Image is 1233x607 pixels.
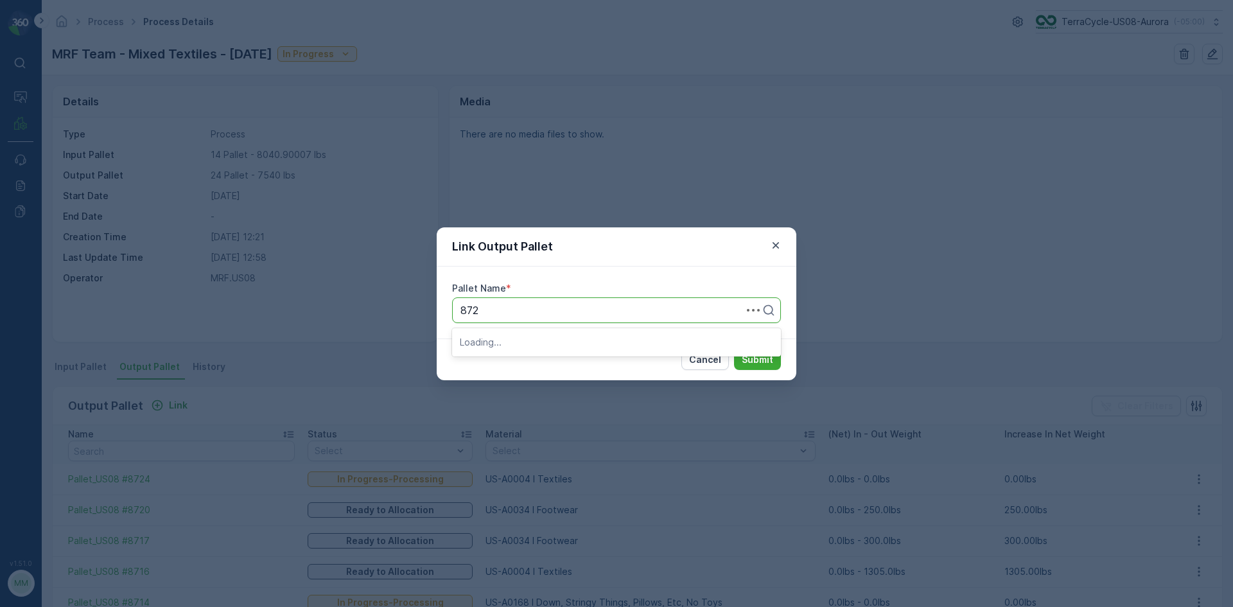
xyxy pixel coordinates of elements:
p: Link Output Pallet [452,238,553,256]
label: Pallet Name [452,283,506,294]
button: Submit [734,349,781,370]
button: Cancel [681,349,729,370]
p: Submit [742,353,773,366]
p: Cancel [689,353,721,366]
p: Loading... [460,336,773,349]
